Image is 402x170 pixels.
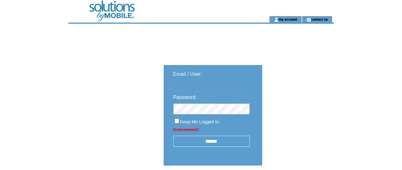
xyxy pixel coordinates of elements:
[279,17,297,21] a: my account
[173,95,197,100] span: Password:
[173,71,202,77] span: Email / User:
[173,128,199,131] a: Forgot password?
[180,119,219,124] span: Keep Me Logged In
[274,17,279,22] img: account_icon.gif;jsessionid=650C8E237488B15DD360D5E0B989600C
[306,17,311,22] img: contact_us_icon.gif;jsessionid=650C8E237488B15DD360D5E0B989600C
[311,17,328,21] a: contact us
